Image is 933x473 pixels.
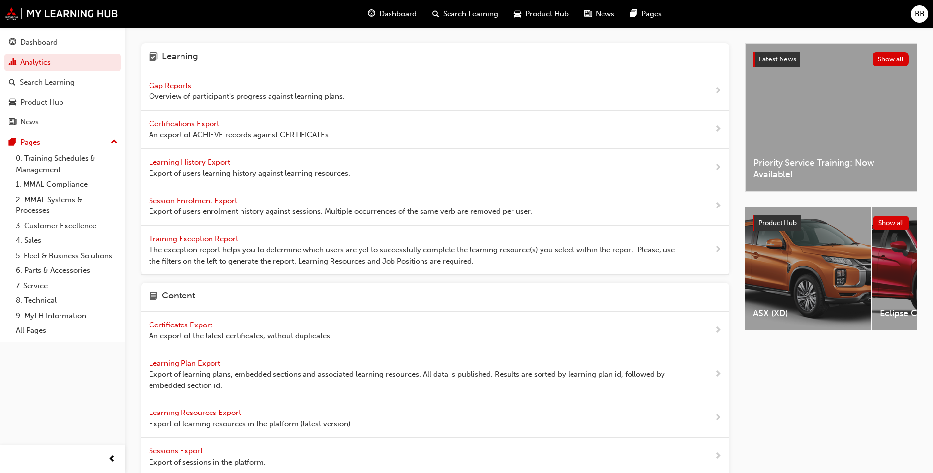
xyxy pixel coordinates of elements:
a: 5. Fleet & Business Solutions [12,248,121,264]
span: News [596,8,614,20]
span: next-icon [714,162,722,174]
a: Dashboard [4,33,121,52]
h4: Learning [162,51,198,64]
button: Show all [873,52,909,66]
span: car-icon [9,98,16,107]
a: Analytics [4,54,121,72]
span: Training Exception Report [149,235,240,243]
span: Dashboard [379,8,417,20]
button: Pages [4,133,121,151]
span: next-icon [714,450,722,463]
span: pages-icon [9,138,16,147]
span: next-icon [714,412,722,424]
span: Certificates Export [149,321,214,329]
span: Export of learning plans, embedded sections and associated learning resources. All data is publis... [149,369,683,391]
a: 2. MMAL Systems & Processes [12,192,121,218]
span: Priority Service Training: Now Available! [753,157,909,179]
span: car-icon [514,8,521,20]
span: Session Enrolment Export [149,196,239,205]
span: next-icon [714,325,722,337]
a: Search Learning [4,73,121,91]
a: Learning Plan Export Export of learning plans, embedded sections and associated learning resource... [141,350,729,400]
span: up-icon [111,136,118,148]
span: ASX (XD) [753,308,863,319]
span: Learning History Export [149,158,232,167]
span: Gap Reports [149,81,193,90]
img: mmal [5,7,118,20]
span: chart-icon [9,59,16,67]
span: prev-icon [108,453,116,466]
span: BB [915,8,925,20]
a: 3. Customer Excellence [12,218,121,234]
span: guage-icon [9,38,16,47]
a: Learning History Export Export of users learning history against learning resources.next-icon [141,149,729,187]
span: Export of users enrolment history against sessions. Multiple occurrences of the same verb are rem... [149,206,532,217]
span: Certifications Export [149,119,221,128]
a: Certificates Export An export of the latest certificates, without duplicates.next-icon [141,312,729,350]
a: 6. Parts & Accessories [12,263,121,278]
span: news-icon [9,118,16,127]
a: All Pages [12,323,121,338]
span: next-icon [714,368,722,381]
span: next-icon [714,123,722,136]
a: guage-iconDashboard [360,4,424,24]
a: Latest NewsShow all [753,52,909,67]
span: next-icon [714,244,722,256]
span: next-icon [714,85,722,97]
span: Export of learning resources in the platform (latest version). [149,418,353,430]
button: DashboardAnalyticsSearch LearningProduct HubNews [4,31,121,133]
a: Latest NewsShow allPriority Service Training: Now Available! [745,43,917,192]
a: 1. MMAL Compliance [12,177,121,192]
span: Product Hub [758,219,797,227]
a: Product Hub [4,93,121,112]
a: car-iconProduct Hub [506,4,576,24]
a: 8. Technical [12,293,121,308]
a: 4. Sales [12,233,121,248]
a: Learning Resources Export Export of learning resources in the platform (latest version).next-icon [141,399,729,438]
a: pages-iconPages [622,4,669,24]
span: Product Hub [525,8,569,20]
span: Export of users learning history against learning resources. [149,168,350,179]
span: guage-icon [368,8,375,20]
a: Gap Reports Overview of participant's progress against learning plans.next-icon [141,72,729,111]
span: An export of ACHIEVE records against CERTIFICATEs. [149,129,331,141]
span: search-icon [432,8,439,20]
span: learning-icon [149,51,158,64]
a: Product HubShow all [753,215,909,231]
span: search-icon [9,78,16,87]
span: pages-icon [630,8,637,20]
span: An export of the latest certificates, without duplicates. [149,330,332,342]
div: Product Hub [20,97,63,108]
button: BB [911,5,928,23]
h4: Content [162,291,195,303]
div: News [20,117,39,128]
a: 9. MyLH Information [12,308,121,324]
a: 0. Training Schedules & Management [12,151,121,177]
a: news-iconNews [576,4,622,24]
span: page-icon [149,291,158,303]
div: Search Learning [20,77,75,88]
span: next-icon [714,200,722,212]
a: search-iconSearch Learning [424,4,506,24]
button: Show all [873,216,910,230]
a: Certifications Export An export of ACHIEVE records against CERTIFICATEs.next-icon [141,111,729,149]
a: ASX (XD) [745,207,871,330]
a: 7. Service [12,278,121,294]
a: Training Exception Report The exception report helps you to determine which users are yet to succ... [141,226,729,275]
span: Sessions Export [149,446,205,455]
span: Latest News [759,55,796,63]
span: Learning Plan Export [149,359,222,368]
div: Dashboard [20,37,58,48]
span: news-icon [584,8,592,20]
div: Pages [20,137,40,148]
span: Overview of participant's progress against learning plans. [149,91,345,102]
span: Search Learning [443,8,498,20]
span: Pages [641,8,662,20]
span: Export of sessions in the platform. [149,457,266,468]
span: The exception report helps you to determine which users are yet to successfully complete the lear... [149,244,683,266]
span: Learning Resources Export [149,408,243,417]
a: News [4,113,121,131]
a: Session Enrolment Export Export of users enrolment history against sessions. Multiple occurrences... [141,187,729,226]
